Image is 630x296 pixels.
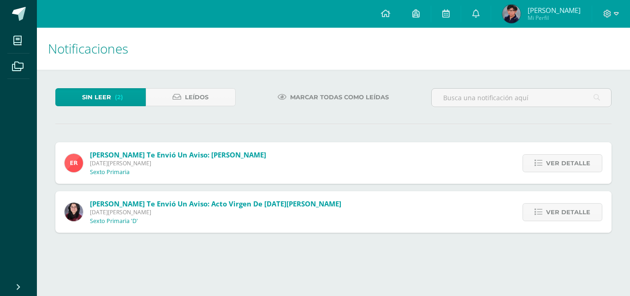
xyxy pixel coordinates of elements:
[185,89,208,106] span: Leídos
[82,89,111,106] span: Sin leer
[65,154,83,172] img: ed9d0f9ada1ed51f1affca204018d046.png
[55,88,146,106] a: Sin leer(2)
[65,203,83,221] img: f1067e2d6ed4d93e3fdd1602a9c4be33.png
[546,204,590,221] span: Ver detalle
[266,88,400,106] a: Marcar todas como leídas
[90,169,130,176] p: Sexto Primaria
[432,89,611,107] input: Busca una notificación aquí
[546,155,590,172] span: Ver detalle
[146,88,236,106] a: Leídos
[48,40,128,57] span: Notificaciones
[90,199,341,208] span: [PERSON_NAME] te envió un aviso: Acto Virgen de [DATE][PERSON_NAME]
[90,208,341,216] span: [DATE][PERSON_NAME]
[90,150,266,159] span: [PERSON_NAME] te envió un aviso: [PERSON_NAME]
[528,14,581,22] span: Mi Perfil
[90,217,138,225] p: Sexto Primaria 'D'
[290,89,389,106] span: Marcar todas como leídas
[528,6,581,15] span: [PERSON_NAME]
[115,89,123,106] span: (2)
[502,5,521,23] img: 3c20aeddb15306aef5196b7efa46387b.png
[90,159,266,167] span: [DATE][PERSON_NAME]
